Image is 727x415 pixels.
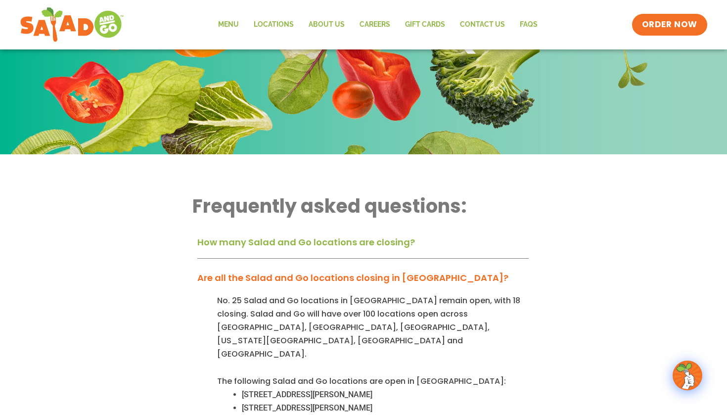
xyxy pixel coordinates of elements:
a: FAQs [512,13,545,36]
h1: Closure FAQs [228,9,499,61]
a: GIFT CARDS [398,13,453,36]
img: wpChatIcon [674,362,701,389]
span: [STREET_ADDRESS][PERSON_NAME] [242,390,372,399]
a: Are all the Salad and Go locations closing in [GEOGRAPHIC_DATA]? [197,272,508,284]
a: How many Salad and Go locations are closing? [197,236,415,248]
a: ORDER NOW [632,14,707,36]
a: Locations [246,13,301,36]
span: [STREET_ADDRESS][PERSON_NAME] [242,403,372,413]
span: No. 25 Salad and Go locations in [GEOGRAPHIC_DATA] remain open, with 18 closing. Salad and Go wil... [217,295,520,360]
a: About Us [301,13,352,36]
div: How many Salad and Go locations are closing? [197,233,529,259]
img: new-SAG-logo-768×292 [20,5,124,45]
span: ORDER NOW [642,19,697,31]
div: Are all the Salad and Go locations closing in [GEOGRAPHIC_DATA]? [197,269,529,294]
span: The following Salad and Go locations are open in [GEOGRAPHIC_DATA]: [217,375,506,387]
nav: Menu [211,13,545,36]
a: Contact Us [453,13,512,36]
h2: Frequently asked questions: [192,194,534,218]
a: Careers [352,13,398,36]
a: Menu [211,13,246,36]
